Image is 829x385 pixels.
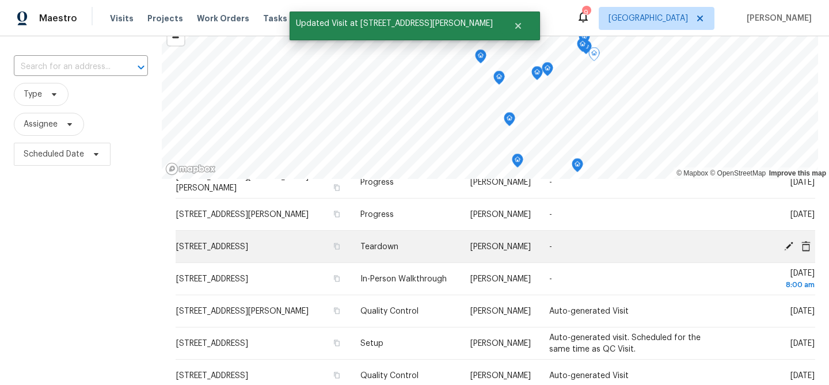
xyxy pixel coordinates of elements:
[360,243,398,251] span: Teardown
[332,306,342,316] button: Copy Address
[549,178,552,186] span: -
[168,29,184,45] button: Zoom out
[790,307,815,315] span: [DATE]
[797,241,815,251] span: Cancel
[470,178,531,186] span: [PERSON_NAME]
[572,158,583,176] div: Map marker
[176,211,309,219] span: [STREET_ADDRESS][PERSON_NAME]
[176,307,309,315] span: [STREET_ADDRESS][PERSON_NAME]
[470,243,531,251] span: [PERSON_NAME]
[741,269,815,291] span: [DATE]
[197,13,249,24] span: Work Orders
[580,40,592,58] div: Map marker
[780,241,797,251] span: Edit
[332,182,342,193] button: Copy Address
[531,66,543,84] div: Map marker
[710,169,766,177] a: OpenStreetMap
[39,13,77,24] span: Maestro
[741,279,815,291] div: 8:00 am
[24,148,84,160] span: Scheduled Date
[579,31,590,48] div: Map marker
[332,370,342,380] button: Copy Address
[499,14,537,37] button: Close
[110,13,134,24] span: Visits
[588,47,600,65] div: Map marker
[176,243,248,251] span: [STREET_ADDRESS]
[549,211,552,219] span: -
[577,38,588,56] div: Map marker
[790,211,815,219] span: [DATE]
[542,62,553,80] div: Map marker
[176,340,248,348] span: [STREET_ADDRESS]
[360,211,394,219] span: Progress
[360,340,383,348] span: Setup
[176,275,248,283] span: [STREET_ADDRESS]
[290,12,499,36] span: Updated Visit at [STREET_ADDRESS][PERSON_NAME]
[676,169,708,177] a: Mapbox
[504,112,515,130] div: Map marker
[470,275,531,283] span: [PERSON_NAME]
[360,307,419,315] span: Quality Control
[360,275,447,283] span: In-Person Walkthrough
[470,307,531,315] span: [PERSON_NAME]
[609,13,688,24] span: [GEOGRAPHIC_DATA]
[24,119,58,130] span: Assignee
[470,211,531,219] span: [PERSON_NAME]
[360,178,394,186] span: Progress
[549,275,552,283] span: -
[549,307,629,315] span: Auto-generated Visit
[263,14,287,22] span: Tasks
[165,162,216,176] a: Mapbox homepage
[790,340,815,348] span: [DATE]
[512,154,523,171] div: Map marker
[549,334,701,353] span: Auto-generated visit. Scheduled for the same time as QC Visit.
[14,58,116,76] input: Search for an address...
[549,372,629,380] span: Auto-generated Visit
[769,169,826,177] a: Improve this map
[332,241,342,251] button: Copy Address
[360,372,419,380] span: Quality Control
[332,209,342,219] button: Copy Address
[790,178,815,186] span: [DATE]
[176,372,248,380] span: [STREET_ADDRESS]
[470,340,531,348] span: [PERSON_NAME]
[470,372,531,380] span: [PERSON_NAME]
[176,173,309,192] span: [STREET_ADDRESS][PERSON_NAME][PERSON_NAME]
[493,71,505,89] div: Map marker
[133,59,149,75] button: Open
[582,7,590,18] div: 9
[147,13,183,24] span: Projects
[475,49,486,67] div: Map marker
[790,372,815,380] span: [DATE]
[332,338,342,348] button: Copy Address
[549,243,552,251] span: -
[332,273,342,284] button: Copy Address
[742,13,812,24] span: [PERSON_NAME]
[162,6,818,179] canvas: Map
[24,89,42,100] span: Type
